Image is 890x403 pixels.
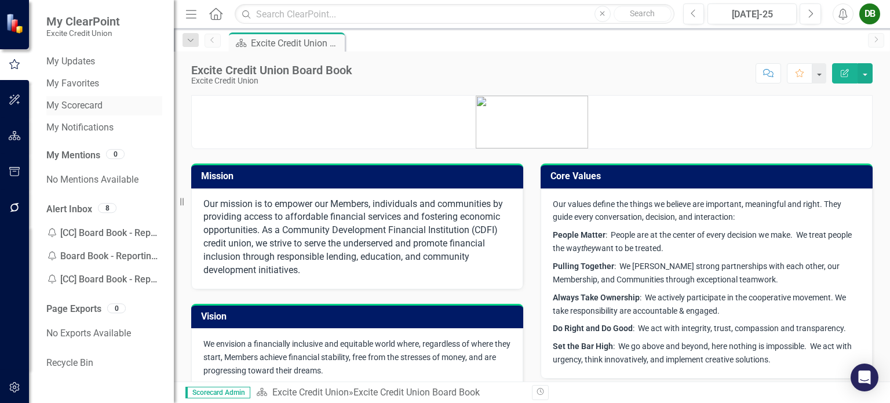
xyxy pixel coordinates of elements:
[859,3,880,24] button: DB
[107,303,126,313] div: 0
[553,230,852,253] span: : People are at the center of every decision we make. We treat people the way want to be treated.
[272,387,349,398] a: Excite Credit Union
[553,342,852,364] span: : We go above and beyond, here nothing is impossible. We act with urgency, think innovatively, an...
[553,324,846,333] span: : We act with integrity, trust, compassion and transparency.
[191,64,352,77] div: Excite Credit Union Board Book
[46,77,162,90] a: My Favorites
[191,77,352,85] div: Excite Credit Union
[614,6,672,22] button: Search
[203,339,510,375] span: We envision a financially inclusive and equitable world where, regardless of where they start, Me...
[46,245,162,268] div: Board Book - Reporting Update Reminders Reminder
[550,171,867,181] h3: Core Values
[553,230,606,239] strong: People Matter
[106,149,125,159] div: 0
[251,36,342,50] div: Excite Credit Union Board Book
[553,199,841,222] span: Our values define the things we believe are important, meaningful and right. They guide every con...
[203,198,511,277] p: Our mission is to empower our Members, individuals and communities by providing access to afforda...
[553,324,633,333] strong: Do Right and Do Good
[46,149,100,162] a: My Mentions
[553,293,846,315] span: : We actively participate in the cooperative movement. We take responsibility are accountable & e...
[707,3,797,24] button: [DATE]-25
[201,311,517,322] h3: Vision
[46,55,162,68] a: My Updates
[46,168,162,191] div: No Mentions Available
[46,303,101,316] a: Page Exports
[46,268,162,291] div: [CC] Board Book - Reporting Update Reminders Reminder
[201,171,517,181] h3: Mission
[46,322,162,345] div: No Exports Available
[46,357,162,370] a: Recycle Bin
[553,262,614,271] strong: Pulling Together
[630,9,655,18] span: Search
[46,203,92,216] a: Alert Inbox
[712,8,793,21] div: [DATE]-25
[553,293,640,302] strong: Always Take Ownership
[476,96,588,148] img: mceclip1.png
[851,364,878,391] div: Open Intercom Messenger
[353,387,480,398] div: Excite Credit Union Board Book
[98,203,116,213] div: 8
[46,28,120,38] small: Excite Credit Union
[46,121,162,135] a: My Notifications
[553,262,840,284] span: : We [PERSON_NAME] strong partnerships with each other, our Membership, and Communities through e...
[553,342,613,351] strong: Set the Bar High
[185,387,250,398] span: Scorecard Admin
[46,222,162,245] div: [CC] Board Book - Reporting Update Reminders Reminder
[46,99,162,112] a: My Scorecard
[235,4,674,24] input: Search ClearPoint...
[581,244,595,253] em: they
[5,13,27,34] img: ClearPoint Strategy
[256,386,523,400] div: »
[46,14,120,28] span: My ClearPoint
